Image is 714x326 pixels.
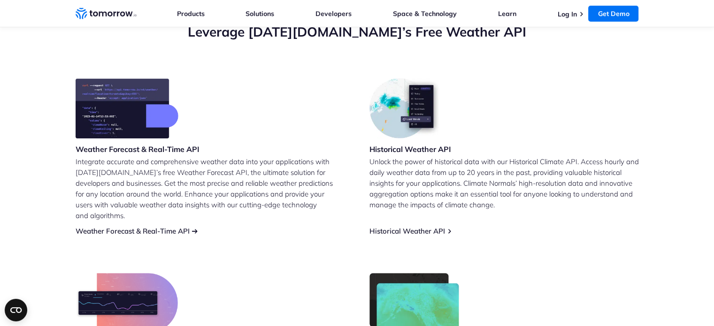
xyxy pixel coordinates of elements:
[557,10,576,18] a: Log In
[76,156,345,221] p: Integrate accurate and comprehensive weather data into your applications with [DATE][DOMAIN_NAME]...
[76,144,200,154] h3: Weather Forecast & Real-Time API
[5,299,27,321] button: Open CMP widget
[393,9,457,18] a: Space & Technology
[76,227,190,235] a: Weather Forecast & Real-Time API
[76,7,137,21] a: Home link
[498,9,516,18] a: Learn
[369,227,445,235] a: Historical Weather API
[246,9,274,18] a: Solutions
[588,6,638,22] a: Get Demo
[369,156,639,210] p: Unlock the power of historical data with our Historical Climate API. Access hourly and daily weat...
[177,9,205,18] a: Products
[369,144,451,154] h3: Historical Weather API
[315,9,352,18] a: Developers
[76,23,639,41] h2: Leverage [DATE][DOMAIN_NAME]’s Free Weather API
